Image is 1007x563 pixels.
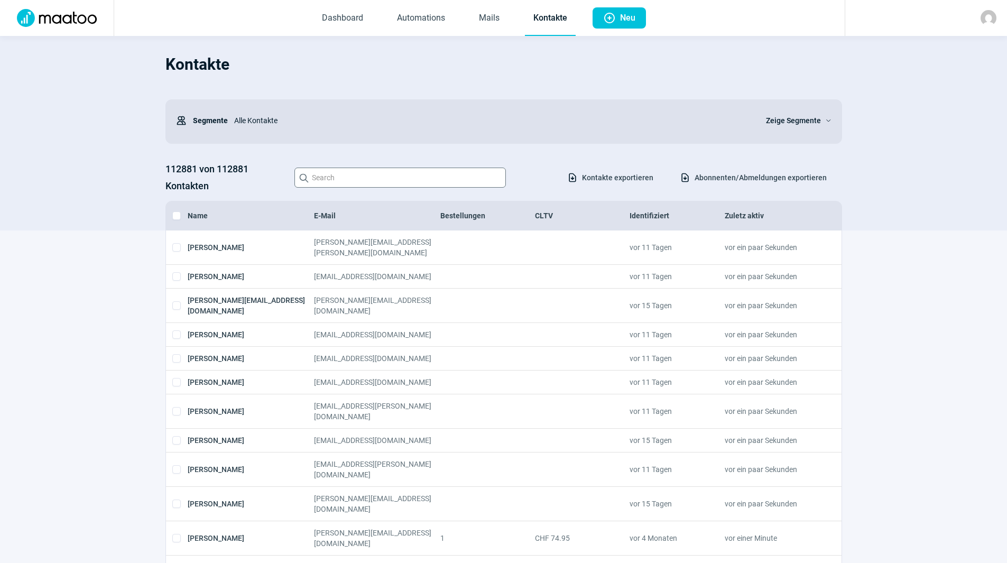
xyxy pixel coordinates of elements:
div: [PERSON_NAME][EMAIL_ADDRESS][DOMAIN_NAME] [314,493,440,514]
h3: 112881 von 112881 Kontakten [165,161,284,195]
div: [PERSON_NAME] [188,353,314,364]
div: vor ein paar Sekunden [725,377,819,387]
div: vor 11 Tagen [630,271,724,282]
div: [PERSON_NAME] [188,401,314,422]
div: vor ein paar Sekunden [725,295,819,316]
div: [EMAIL_ADDRESS][PERSON_NAME][DOMAIN_NAME] [314,459,440,480]
span: Kontakte exportieren [582,169,653,186]
div: vor ein paar Sekunden [725,329,819,340]
span: Zeige Segmente [766,114,821,127]
input: Search [294,168,506,188]
div: [EMAIL_ADDRESS][PERSON_NAME][DOMAIN_NAME] [314,401,440,422]
button: Abonnenten/Abmeldungen exportieren [669,169,838,187]
div: vor 11 Tagen [630,459,724,480]
div: vor ein paar Sekunden [725,271,819,282]
div: [EMAIL_ADDRESS][DOMAIN_NAME] [314,377,440,387]
img: avatar [981,10,996,26]
div: [PERSON_NAME][EMAIL_ADDRESS][DOMAIN_NAME] [188,295,314,316]
div: [PERSON_NAME] [188,329,314,340]
div: Name [188,210,314,221]
a: Automations [389,1,454,36]
div: 1 [440,528,535,549]
div: [PERSON_NAME] [188,459,314,480]
div: vor 11 Tagen [630,329,724,340]
div: Zuletz aktiv [725,210,819,221]
div: [EMAIL_ADDRESS][DOMAIN_NAME] [314,271,440,282]
a: Mails [470,1,508,36]
div: vor ein paar Sekunden [725,401,819,422]
div: [EMAIL_ADDRESS][DOMAIN_NAME] [314,435,440,446]
div: vor 11 Tagen [630,377,724,387]
div: vor einer Minute [725,528,819,549]
div: vor 11 Tagen [630,401,724,422]
span: Neu [620,7,635,29]
div: [PERSON_NAME][EMAIL_ADDRESS][PERSON_NAME][DOMAIN_NAME] [314,237,440,258]
div: [PERSON_NAME] [188,528,314,549]
button: Kontakte exportieren [556,169,664,187]
div: [EMAIL_ADDRESS][DOMAIN_NAME] [314,329,440,340]
div: [PERSON_NAME][EMAIL_ADDRESS][DOMAIN_NAME] [314,528,440,549]
div: [EMAIL_ADDRESS][DOMAIN_NAME] [314,353,440,364]
div: [PERSON_NAME] [188,435,314,446]
button: Neu [593,7,646,29]
div: vor 15 Tagen [630,435,724,446]
div: E-Mail [314,210,440,221]
div: vor ein paar Sekunden [725,493,819,514]
span: Abonnenten/Abmeldungen exportieren [695,169,827,186]
div: [PERSON_NAME][EMAIL_ADDRESS][DOMAIN_NAME] [314,295,440,316]
div: vor 15 Tagen [630,295,724,316]
div: vor 15 Tagen [630,493,724,514]
div: Bestellungen [440,210,535,221]
div: [PERSON_NAME] [188,493,314,514]
div: vor ein paar Sekunden [725,459,819,480]
div: vor ein paar Sekunden [725,353,819,364]
div: vor 11 Tagen [630,353,724,364]
a: Dashboard [313,1,372,36]
a: Kontakte [525,1,576,36]
div: Segmente [176,110,228,131]
div: CHF 74.95 [535,528,630,549]
div: vor ein paar Sekunden [725,435,819,446]
h1: Kontakte [165,47,842,82]
div: vor 11 Tagen [630,237,724,258]
div: [PERSON_NAME] [188,237,314,258]
div: vor ein paar Sekunden [725,237,819,258]
img: Logo [11,9,103,27]
div: [PERSON_NAME] [188,377,314,387]
div: Alle Kontakte [228,110,753,131]
div: vor 4 Monaten [630,528,724,549]
div: [PERSON_NAME] [188,271,314,282]
div: CLTV [535,210,630,221]
div: Identifiziert [630,210,724,221]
